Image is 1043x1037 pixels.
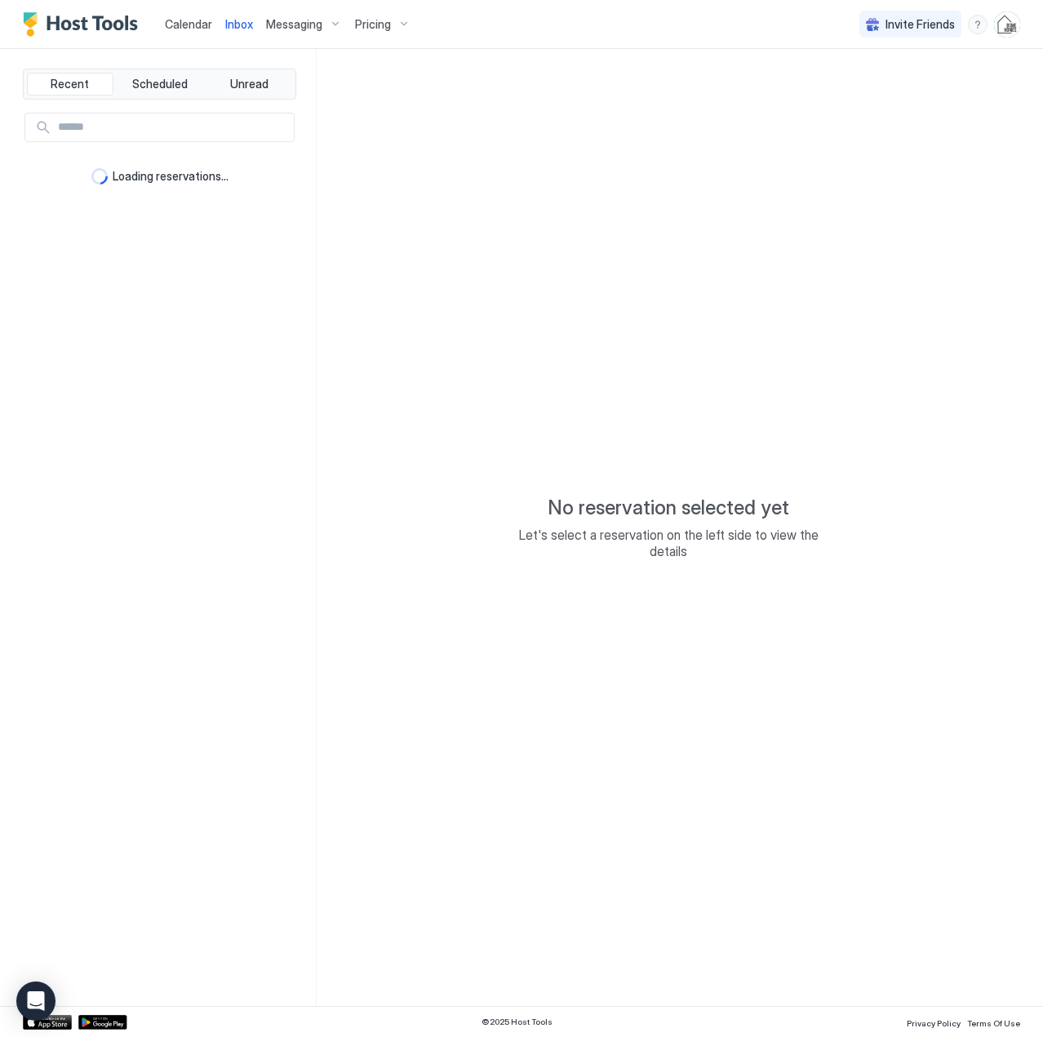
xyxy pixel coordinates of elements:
[482,1017,553,1027] span: © 2025 Host Tools
[907,1018,961,1028] span: Privacy Policy
[165,16,212,33] a: Calendar
[51,77,89,91] span: Recent
[885,17,955,32] span: Invite Friends
[78,1015,127,1030] a: Google Play Store
[23,1015,72,1030] a: App Store
[548,496,789,520] span: No reservation selected yet
[113,169,229,184] span: Loading reservations...
[967,1013,1020,1030] a: Terms Of Use
[206,73,292,96] button: Unread
[505,527,832,559] span: Let's select a reservation on the left side to view the details
[91,168,108,185] div: loading
[968,15,988,34] div: menu
[16,981,55,1021] div: Open Intercom Messenger
[907,1013,961,1030] a: Privacy Policy
[225,17,253,31] span: Inbox
[230,77,269,91] span: Unread
[132,77,188,91] span: Scheduled
[23,69,296,100] div: tab-group
[117,73,203,96] button: Scheduled
[27,73,113,96] button: Recent
[23,12,145,37] a: Host Tools Logo
[967,1018,1020,1028] span: Terms Of Use
[266,17,322,32] span: Messaging
[994,11,1020,38] div: User profile
[355,17,391,32] span: Pricing
[51,113,294,141] input: Input Field
[225,16,253,33] a: Inbox
[165,17,212,31] span: Calendar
